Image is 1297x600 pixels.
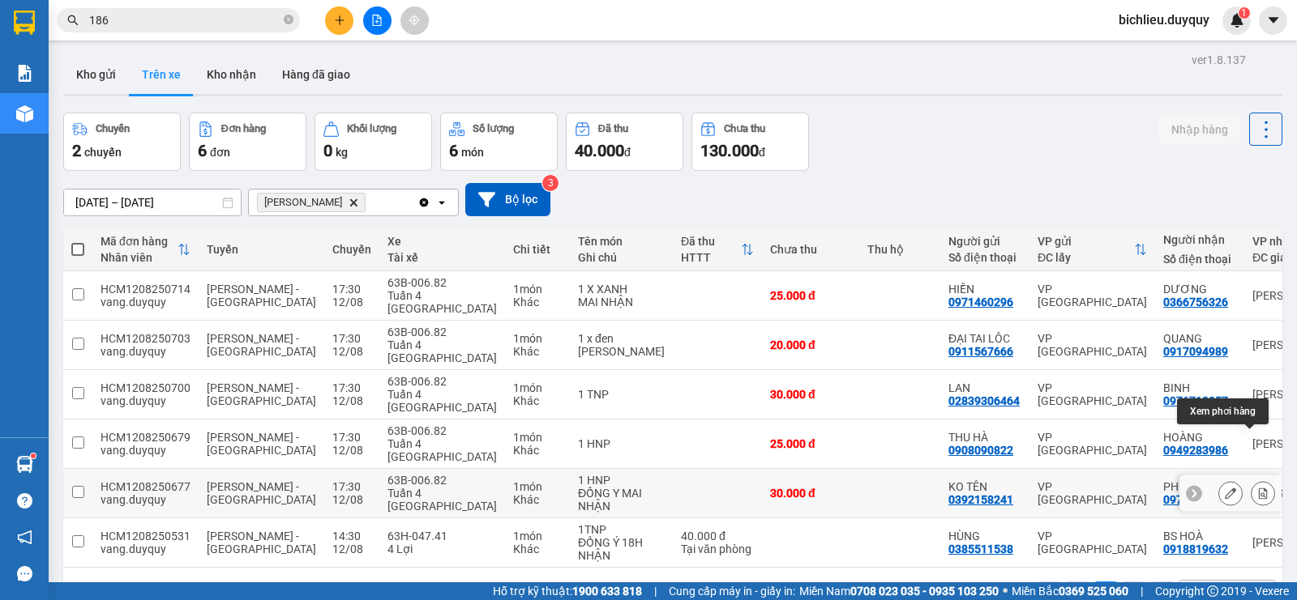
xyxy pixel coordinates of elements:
[578,235,665,248] div: Tên món
[1038,381,1147,407] div: VP [GEOGRAPHIC_DATA]
[336,146,348,159] span: kg
[92,228,199,271] th: Toggle SortBy
[31,453,36,458] sup: 1
[1163,233,1236,246] div: Người nhận
[681,251,741,264] div: HTTT
[207,243,316,256] div: Tuyến
[369,194,370,211] input: Selected Vĩnh Kim.
[332,243,371,256] div: Chuyến
[513,332,562,345] div: 1 món
[221,123,266,134] div: Đơn hàng
[1163,530,1236,543] div: BS HOÀ
[207,283,316,309] span: [PERSON_NAME] - [GEOGRAPHIC_DATA]
[700,141,759,160] span: 130.000
[578,437,665,450] div: 1 HNP
[14,14,39,31] span: Gửi:
[387,276,497,289] div: 63B-006.82
[1163,381,1236,394] div: BINH
[542,175,559,191] sup: 3
[770,289,851,302] div: 25.000 đ
[578,388,665,401] div: 1 TNP
[1012,582,1128,600] span: Miền Bắc
[101,251,178,264] div: Nhân viên
[84,146,122,159] span: chuyến
[513,283,562,296] div: 1 món
[1163,296,1228,309] div: 0366756326
[948,493,1013,506] div: 0392158241
[332,345,371,358] div: 12/08
[948,480,1021,493] div: KO TÊN
[371,15,383,26] span: file-add
[669,582,795,600] span: Cung cấp máy in - giấy in:
[578,251,665,264] div: Ghi chú
[332,530,371,543] div: 14:30
[513,530,562,543] div: 1 món
[155,72,319,95] div: 0768928662
[435,196,448,209] svg: open
[101,431,190,444] div: HCM1208250679
[101,543,190,555] div: vang.duyquy
[284,13,293,28] span: close-circle
[770,437,851,450] div: 25.000 đ
[269,55,363,94] button: Hàng đã giao
[578,523,665,536] div: 1TNP
[948,345,1013,358] div: 0911567666
[513,480,562,493] div: 1 món
[14,50,143,70] div: SON
[14,70,143,92] div: 0899070448
[513,243,562,256] div: Chi tiết
[101,444,190,457] div: vang.duyquy
[578,283,665,296] div: 1 X XANH
[770,338,851,351] div: 20.000 đ
[207,530,316,555] span: [PERSON_NAME] - [GEOGRAPHIC_DATA]
[417,196,430,209] svg: Clear all
[1141,582,1143,600] span: |
[152,104,321,127] div: 20.000
[101,381,190,394] div: HCM1208250700
[1239,7,1250,19] sup: 1
[387,424,497,437] div: 63B-006.82
[332,431,371,444] div: 17:30
[332,543,371,555] div: 12/08
[513,381,562,394] div: 1 món
[598,123,628,134] div: Đã thu
[1163,493,1228,506] div: 0972540972
[681,543,754,555] div: Tại văn phòng
[1038,283,1147,309] div: VP [GEOGRAPHIC_DATA]
[513,543,562,555] div: Khác
[152,109,226,126] span: Chưa cước :
[155,15,194,32] span: Nhận:
[67,15,79,26] span: search
[72,141,81,160] span: 2
[284,15,293,24] span: close-circle
[948,251,1021,264] div: Số điện thoại
[17,493,32,509] span: question-circle
[101,493,190,506] div: vang.duyquy
[155,14,319,53] div: VP [GEOGRAPHIC_DATA]
[64,189,241,215] input: Select a date range.
[207,480,316,506] span: [PERSON_NAME] - [GEOGRAPHIC_DATA]
[332,296,371,309] div: 12/08
[387,530,497,543] div: 63H-047.41
[1038,530,1147,555] div: VP [GEOGRAPHIC_DATA]
[1241,7,1247,19] span: 1
[770,388,851,401] div: 30.000 đ
[465,183,550,216] button: Bộ lọc
[948,543,1013,555] div: 0385511538
[63,113,181,171] button: Chuyến2chuyến
[654,582,657,600] span: |
[63,55,129,94] button: Kho gửi
[400,6,429,35] button: aim
[948,394,1020,407] div: 02839306464
[387,326,497,338] div: 63B-006.82
[1192,51,1246,69] div: ver 1.8.137
[315,113,432,171] button: Khối lượng0kg
[1177,398,1269,424] div: Xem phơi hàng
[948,431,1021,444] div: THU HÀ
[101,480,190,493] div: HCM1208250677
[1259,6,1287,35] button: caret-down
[578,332,665,345] div: 1 x đen
[1163,283,1236,296] div: DƯƠNG
[1038,235,1134,248] div: VP gửi
[1163,543,1228,555] div: 0918819632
